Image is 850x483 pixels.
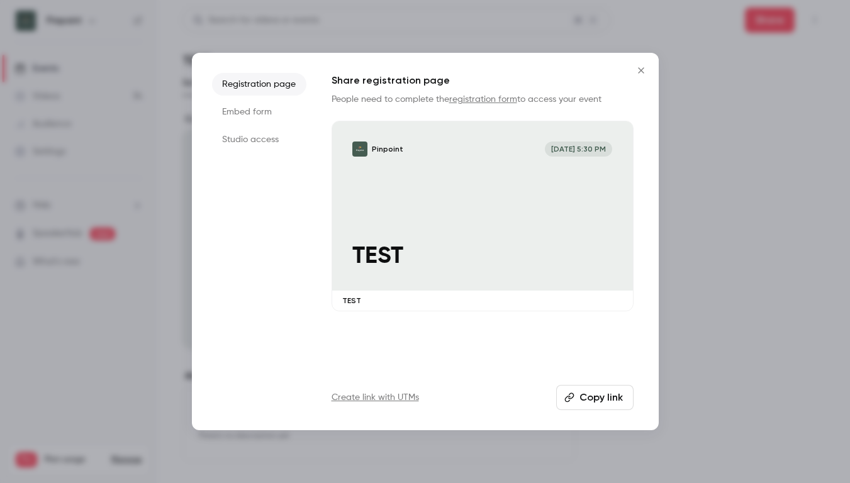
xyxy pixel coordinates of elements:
p: TEST [342,296,623,306]
h1: Share registration page [332,73,634,88]
a: Create link with UTMs [332,391,419,404]
a: TESTPinpoint[DATE] 5:30 PMTESTTEST [332,121,634,311]
li: Registration page [212,73,306,96]
p: People need to complete the to access your event [332,93,634,106]
a: registration form [449,95,517,104]
span: [DATE] 5:30 PM [545,142,613,157]
button: Close [629,58,654,83]
img: TEST [352,142,367,157]
li: Studio access [212,128,306,151]
p: Pinpoint [372,144,403,154]
p: TEST [352,243,613,270]
button: Copy link [556,385,634,410]
li: Embed form [212,101,306,123]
